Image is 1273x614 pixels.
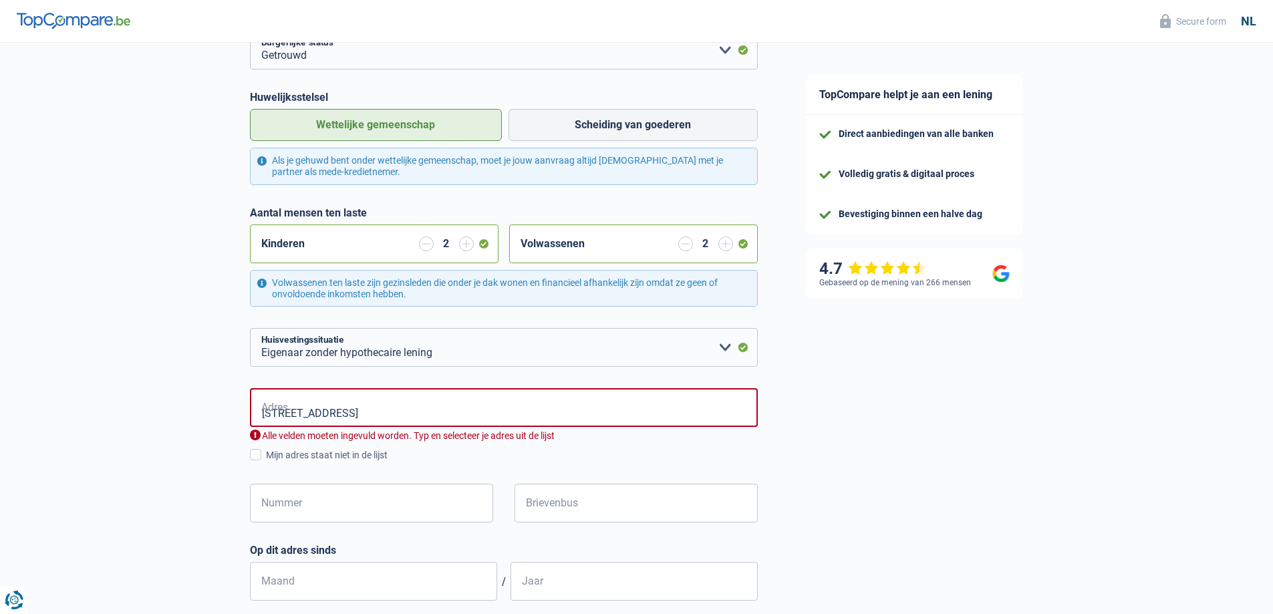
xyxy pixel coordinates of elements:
[839,208,982,220] div: Bevestiging binnen een halve dag
[521,239,585,249] label: Volwassenen
[440,239,452,249] div: 2
[250,148,758,185] div: Als je gehuwd bent onder wettelijke gemeenschap, moet je jouw aanvraag altijd [DEMOGRAPHIC_DATA] ...
[819,278,971,287] div: Gebaseerd op de mening van 266 mensen
[511,562,758,601] input: JJJJ
[819,259,927,279] div: 4.7
[250,388,758,427] input: Selecteer je adres in de zoekbalk
[839,128,994,140] div: Direct aanbiedingen van alle banken
[17,13,130,29] img: TopCompare Logo
[1241,14,1256,29] div: nl
[1152,10,1234,32] button: Secure form
[250,270,758,307] div: Volwassenen ten laste zijn gezinsleden die onder je dak wonen en financieel afhankelijk zijn omda...
[250,430,758,442] div: Alle velden moeten ingevuld worden. Typ en selecteer je adres uit de lijst
[509,109,758,141] label: Scheiding van goederen
[806,75,1023,115] div: TopCompare helpt je aan een lening
[261,239,305,249] label: Kinderen
[250,109,502,141] label: Wettelijke gemeenschap
[250,544,758,557] label: Op dit adres sinds
[250,91,758,104] label: Huwelijksstelsel
[250,562,497,601] input: MM
[497,575,511,588] span: /
[266,448,758,462] div: Mijn adres staat niet in de lijst
[3,420,4,421] img: Advertisement
[250,206,367,219] label: Aantal mensen ten laste
[700,239,712,249] div: 2
[839,168,974,180] div: Volledig gratis & digitaal proces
